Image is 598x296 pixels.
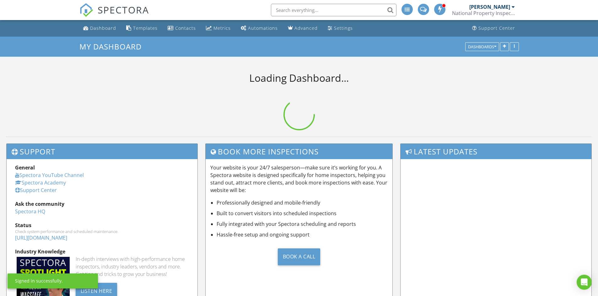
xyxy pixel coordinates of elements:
div: Signed in successfully. [15,278,63,284]
button: Dashboards [465,42,499,51]
div: Status [15,221,189,229]
a: Automations (Advanced) [238,23,280,34]
a: Metrics [203,23,233,34]
div: Advanced [294,25,318,31]
div: In-depth interviews with high-performance home inspectors, industry leaders, vendors and more. Ge... [76,255,189,278]
a: Spectora YouTube Channel [15,172,84,179]
a: Book a Call [210,243,388,270]
div: Industry Knowledge [15,248,189,255]
a: Advanced [285,23,320,34]
div: Book a Call [278,248,321,265]
div: Dashboards [468,44,496,49]
div: Support Center [478,25,515,31]
input: Search everything... [271,4,396,16]
a: Support Center [15,187,57,194]
li: Fully integrated with your Spectora scheduling and reports [217,220,388,228]
div: Metrics [213,25,231,31]
div: Open Intercom Messenger [577,275,592,290]
a: SPECTORA [79,8,149,22]
a: Dashboard [81,23,119,34]
img: The Best Home Inspection Software - Spectora [79,3,93,17]
div: Settings [334,25,353,31]
div: [PERSON_NAME] [469,4,510,10]
li: Hassle-free setup and ongoing support [217,231,388,238]
a: Contacts [165,23,198,34]
a: Listen Here [76,287,117,294]
a: Spectora HQ [15,208,45,215]
div: Check system performance and scheduled maintenance. [15,229,189,234]
h3: Latest Updates [401,144,591,159]
div: Contacts [175,25,196,31]
a: Support Center [470,23,518,34]
span: SPECTORA [98,3,149,16]
strong: General [15,164,35,171]
p: Your website is your 24/7 salesperson—make sure it’s working for you. A Spectora website is desig... [210,164,388,194]
div: Automations [248,25,278,31]
a: Settings [325,23,355,34]
div: Templates [133,25,158,31]
li: Professionally designed and mobile-friendly [217,199,388,206]
div: Ask the community [15,200,189,208]
div: Dashboard [90,25,116,31]
a: My Dashboard [79,41,147,52]
a: [URL][DOMAIN_NAME] [15,234,67,241]
a: Templates [124,23,160,34]
h3: Support [7,144,197,159]
a: Spectora Academy [15,179,66,186]
li: Built to convert visitors into scheduled inspections [217,210,388,217]
h3: Book More Inspections [206,144,393,159]
div: National Property Inspections/Lowcountry [452,10,515,16]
